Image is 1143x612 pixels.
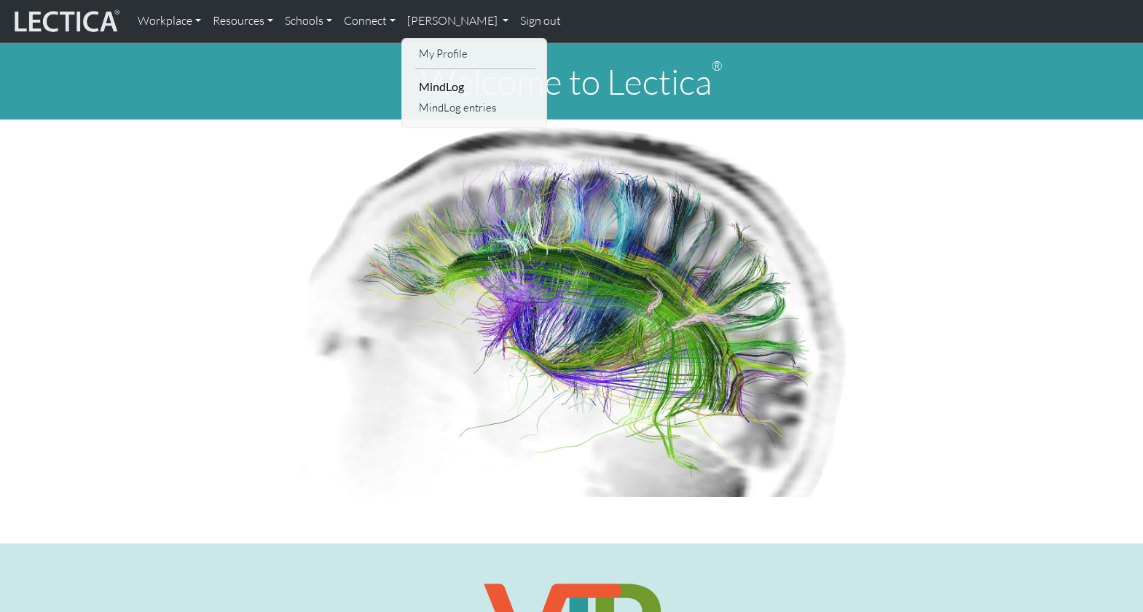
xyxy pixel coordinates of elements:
a: Schools [279,6,338,36]
ul: [PERSON_NAME] [415,44,535,117]
img: Human Connectome Project Image [288,119,855,497]
a: My Profile [415,44,535,63]
a: Workplace [132,6,207,36]
img: lecticalive [11,7,120,35]
a: Resources [207,6,279,36]
a: [PERSON_NAME] [401,6,514,36]
a: Sign out [514,6,567,36]
sup: ® [712,58,723,74]
li: MindLog [415,75,535,98]
a: Connect [338,6,401,36]
a: MindLog entries [415,98,535,117]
